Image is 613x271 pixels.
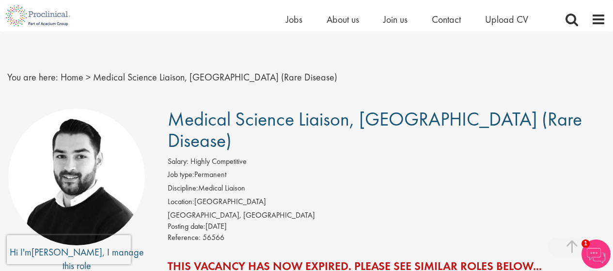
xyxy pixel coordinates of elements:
a: breadcrumb link [61,71,83,83]
a: Jobs [286,13,302,26]
img: imeage of recruiter Edward White [8,109,145,245]
li: Medical Liaison [168,183,606,196]
span: 1 [582,239,590,248]
span: Medical Science Liaison, [GEOGRAPHIC_DATA] (Rare Disease) [168,107,582,153]
div: [DATE] [168,221,606,232]
label: Location: [168,196,194,207]
span: Highly Competitive [190,156,247,166]
span: You are here: [7,71,58,83]
img: Chatbot [582,239,611,269]
li: [GEOGRAPHIC_DATA] [168,196,606,210]
li: Permanent [168,169,606,183]
span: > [86,71,91,83]
span: Medical Science Liaison, [GEOGRAPHIC_DATA] (Rare Disease) [93,71,337,83]
span: Posting date: [168,221,205,231]
iframe: reCAPTCHA [7,235,131,264]
div: [GEOGRAPHIC_DATA], [GEOGRAPHIC_DATA] [168,210,606,221]
a: Contact [432,13,461,26]
label: Discipline: [168,183,198,194]
a: About us [327,13,359,26]
label: Reference: [168,232,201,243]
label: Job type: [168,169,194,180]
span: 56566 [203,232,224,242]
a: Upload CV [485,13,528,26]
label: Salary: [168,156,189,167]
a: Join us [383,13,408,26]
